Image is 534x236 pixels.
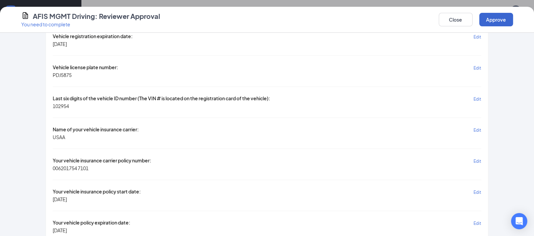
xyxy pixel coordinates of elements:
[474,219,481,227] button: Edit
[474,65,481,71] span: Edit
[53,196,67,203] span: [DATE]
[474,128,481,133] span: Edit
[33,11,160,21] h4: AFIS MGMT Driving: Reviewer Approval
[474,95,481,103] button: Edit
[53,126,139,134] span: Name of your vehicle insurance carrier:
[439,13,473,26] button: Close
[53,157,151,165] span: Your vehicle insurance carrier policy number:
[53,188,141,196] span: Your vehicle insurance policy start date:
[511,213,527,229] div: Open Intercom Messenger
[474,97,481,102] span: Edit
[53,72,72,78] span: PDJ5875
[474,34,481,40] span: Edit
[53,33,133,41] span: Vehicle registration expiration date:
[53,64,118,72] span: Vehicle license plate number:
[21,11,29,20] svg: CustomFormIcon
[474,33,481,41] button: Edit
[474,159,481,164] span: Edit
[53,134,65,140] span: USAA
[479,13,513,26] button: Approve
[474,190,481,195] span: Edit
[21,21,160,28] p: You need to complete
[474,157,481,165] button: Edit
[53,165,88,172] span: 006201754 7101
[53,41,67,47] span: [DATE]
[474,64,481,72] button: Edit
[53,219,130,227] span: Your vehicle policy expiration date:
[53,103,69,109] span: 102954
[474,126,481,134] button: Edit
[53,95,270,103] span: Last six digits of the vehicle ID number (The VIN # is located on the registration card of the ve...
[53,227,67,234] span: [DATE]
[474,221,481,226] span: Edit
[474,188,481,196] button: Edit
